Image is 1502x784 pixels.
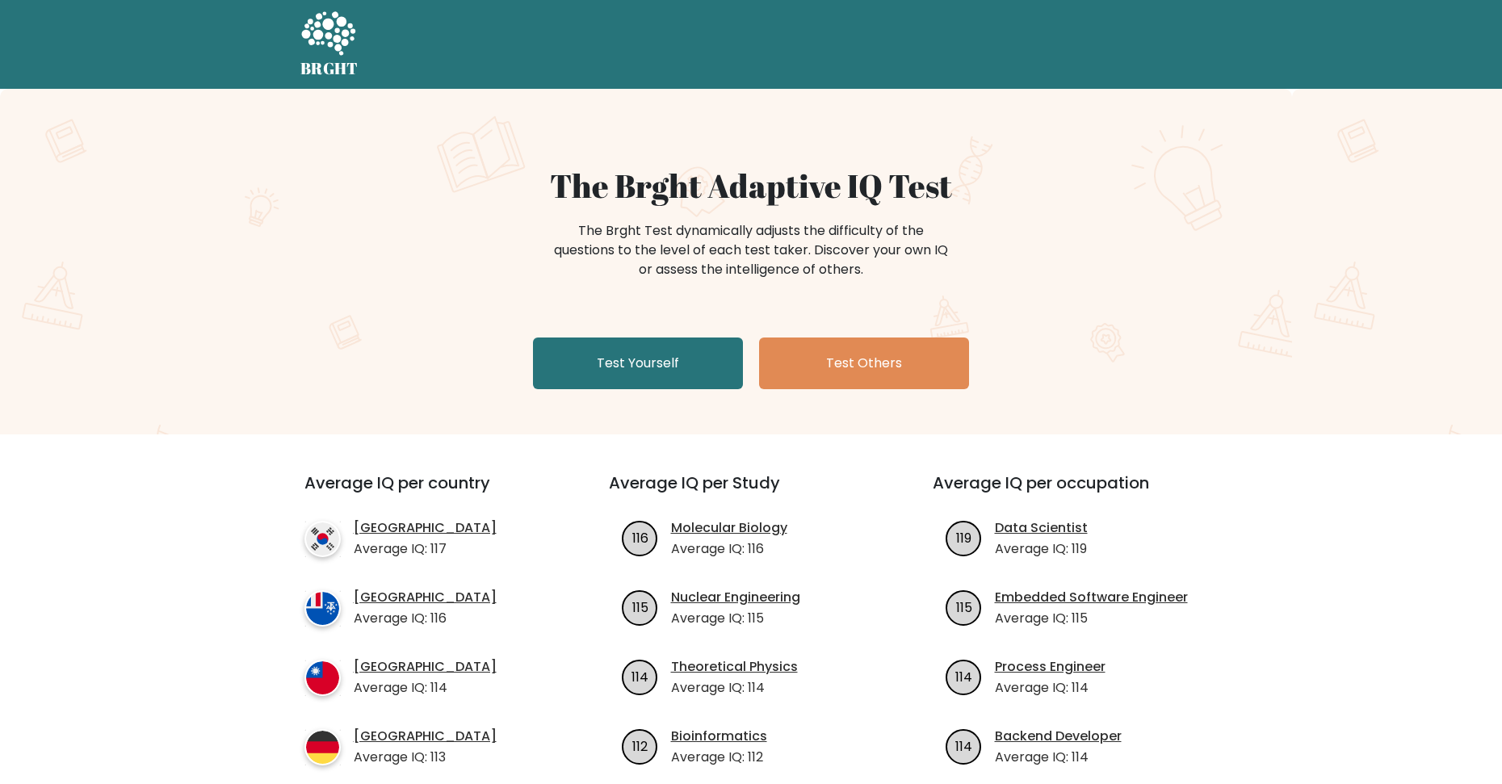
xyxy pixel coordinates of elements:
p: Average IQ: 114 [354,678,497,698]
a: Process Engineer [995,657,1106,677]
h5: BRGHT [300,59,359,78]
text: 115 [631,597,648,616]
img: country [304,521,341,557]
p: Average IQ: 114 [671,678,798,698]
text: 114 [955,667,972,685]
h3: Average IQ per occupation [933,473,1218,512]
a: Theoretical Physics [671,657,798,677]
a: [GEOGRAPHIC_DATA] [354,727,497,746]
text: 119 [956,528,971,547]
text: 114 [955,736,972,755]
a: Test Yourself [533,337,743,389]
a: Backend Developer [995,727,1122,746]
a: Molecular Biology [671,518,787,538]
img: country [304,729,341,765]
text: 114 [631,667,648,685]
a: Data Scientist [995,518,1088,538]
a: [GEOGRAPHIC_DATA] [354,657,497,677]
div: The Brght Test dynamically adjusts the difficulty of the questions to the level of each test take... [549,221,953,279]
a: Bioinformatics [671,727,767,746]
a: Nuclear Engineering [671,588,800,607]
a: Embedded Software Engineer [995,588,1188,607]
img: country [304,660,341,696]
p: Average IQ: 114 [995,678,1106,698]
h3: Average IQ per country [304,473,551,512]
p: Average IQ: 112 [671,748,767,767]
p: Average IQ: 116 [671,539,787,559]
text: 112 [632,736,648,755]
h3: Average IQ per Study [609,473,894,512]
p: Average IQ: 116 [354,609,497,628]
p: Average IQ: 113 [354,748,497,767]
a: Test Others [759,337,969,389]
a: [GEOGRAPHIC_DATA] [354,518,497,538]
a: BRGHT [300,6,359,82]
text: 116 [631,528,648,547]
text: 115 [955,597,971,616]
p: Average IQ: 117 [354,539,497,559]
h1: The Brght Adaptive IQ Test [357,166,1145,205]
p: Average IQ: 119 [995,539,1088,559]
img: country [304,590,341,627]
a: [GEOGRAPHIC_DATA] [354,588,497,607]
p: Average IQ: 114 [995,748,1122,767]
p: Average IQ: 115 [995,609,1188,628]
p: Average IQ: 115 [671,609,800,628]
